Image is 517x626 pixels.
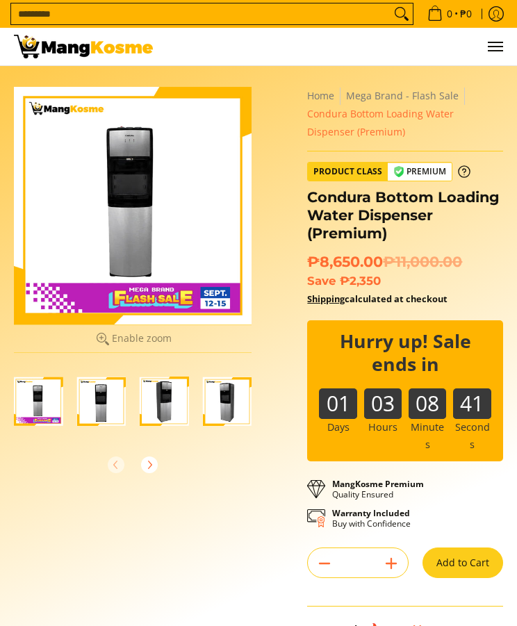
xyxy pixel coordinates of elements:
img: Condura Bottom Loading Water Dispenser (Premium)-2 [77,377,126,426]
img: Condura Bottom Loading Water Dispenser (Premium)-3 [140,377,189,426]
span: Save [307,274,336,288]
button: Next [134,450,165,480]
button: Enable zoom [14,324,252,353]
a: Home [307,89,334,102]
b: 03 [364,388,402,404]
a: Product Class Premium [307,162,470,181]
span: ₱0 [458,9,474,19]
b: 08 [409,388,446,404]
img: Condura Bottom Loading Water Dispenser (Premium)-4 [203,377,252,426]
button: Menu [486,28,503,65]
nav: Main Menu [167,28,503,65]
span: Enable zoom [112,333,172,344]
img: Condura Bottom Loading Water Dispenser (Premium)-1 [14,377,63,426]
strong: MangKosme Premium [332,478,424,490]
b: 41 [453,388,491,404]
span: ₱2,350 [340,274,381,288]
ul: Customer Navigation [167,28,503,65]
a: Mega Brand - Flash Sale [346,89,459,102]
span: Premium [388,163,452,181]
button: Search [391,3,413,24]
button: Add to Cart [422,547,503,578]
span: 0 [445,9,454,19]
button: Add [375,552,408,575]
img: premium-badge-icon.webp [393,166,404,177]
p: Quality Ensured [332,479,424,500]
span: ₱8,650.00 [307,253,462,271]
a: Shipping [307,293,345,305]
strong: calculated at checkout [307,293,448,305]
img: Condura Bottom Loading Water Dispenser l Mang Kosme [14,35,153,58]
strong: Warranty Included [332,507,410,519]
h1: Condura Bottom Loading Water Dispenser (Premium) [307,188,503,242]
nav: Breadcrumbs [307,87,503,140]
b: 01 [319,388,356,404]
span: Condura Bottom Loading Water Dispenser (Premium) [307,107,454,138]
p: Buy with Confidence [332,508,411,529]
del: ₱11,000.00 [383,253,462,271]
span: • [423,6,476,22]
button: Subtract [308,552,341,575]
span: Product Class [308,163,388,181]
